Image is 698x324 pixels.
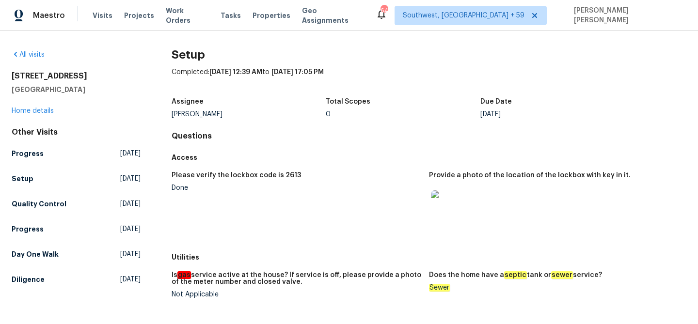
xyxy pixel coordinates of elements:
[12,246,141,263] a: Day One Walk[DATE]
[302,6,364,25] span: Geo Assignments
[166,6,209,25] span: Work Orders
[172,98,204,105] h5: Assignee
[381,6,387,15] div: 642
[12,271,141,288] a: Diligence[DATE]
[12,127,141,137] div: Other Visits
[120,224,141,234] span: [DATE]
[209,69,262,76] span: [DATE] 12:39 AM
[429,272,602,278] h5: Does the home have a tank or service?
[12,85,141,94] h5: [GEOGRAPHIC_DATA]
[12,174,33,184] h5: Setup
[172,272,421,285] h5: Is service active at the house? If service is off, please provide a photo of the meter number and...
[326,111,480,118] div: 0
[429,172,631,179] h5: Provide a photo of the location of the lockbox with key in it.
[221,12,241,19] span: Tasks
[551,271,573,279] em: sewer
[120,174,141,184] span: [DATE]
[12,149,44,158] h5: Progress
[480,111,635,118] div: [DATE]
[504,271,527,279] em: septic
[120,249,141,259] span: [DATE]
[429,284,450,292] em: Sewer
[12,249,59,259] h5: Day One Walk
[12,145,141,162] a: Progress[DATE]
[403,11,524,20] span: Southwest, [GEOGRAPHIC_DATA] + 59
[12,224,44,234] h5: Progress
[93,11,112,20] span: Visits
[172,67,686,93] div: Completed: to
[480,98,512,105] h5: Due Date
[12,51,45,58] a: All visits
[12,170,141,187] a: Setup[DATE]
[172,50,686,60] h2: Setup
[172,131,686,141] h4: Questions
[172,111,326,118] div: [PERSON_NAME]
[172,252,686,262] h5: Utilities
[33,11,65,20] span: Maestro
[12,199,66,209] h5: Quality Control
[570,6,683,25] span: [PERSON_NAME] [PERSON_NAME]
[271,69,324,76] span: [DATE] 17:05 PM
[120,149,141,158] span: [DATE]
[120,275,141,284] span: [DATE]
[253,11,290,20] span: Properties
[172,153,686,162] h5: Access
[172,185,421,191] div: Done
[124,11,154,20] span: Projects
[172,172,301,179] h5: Please verify the lockbox code is 2613
[12,275,45,284] h5: Diligence
[12,71,141,81] h2: [STREET_ADDRESS]
[12,220,141,238] a: Progress[DATE]
[172,291,421,298] div: Not Applicable
[326,98,370,105] h5: Total Scopes
[12,108,54,114] a: Home details
[12,195,141,213] a: Quality Control[DATE]
[177,271,191,279] em: gas
[120,199,141,209] span: [DATE]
